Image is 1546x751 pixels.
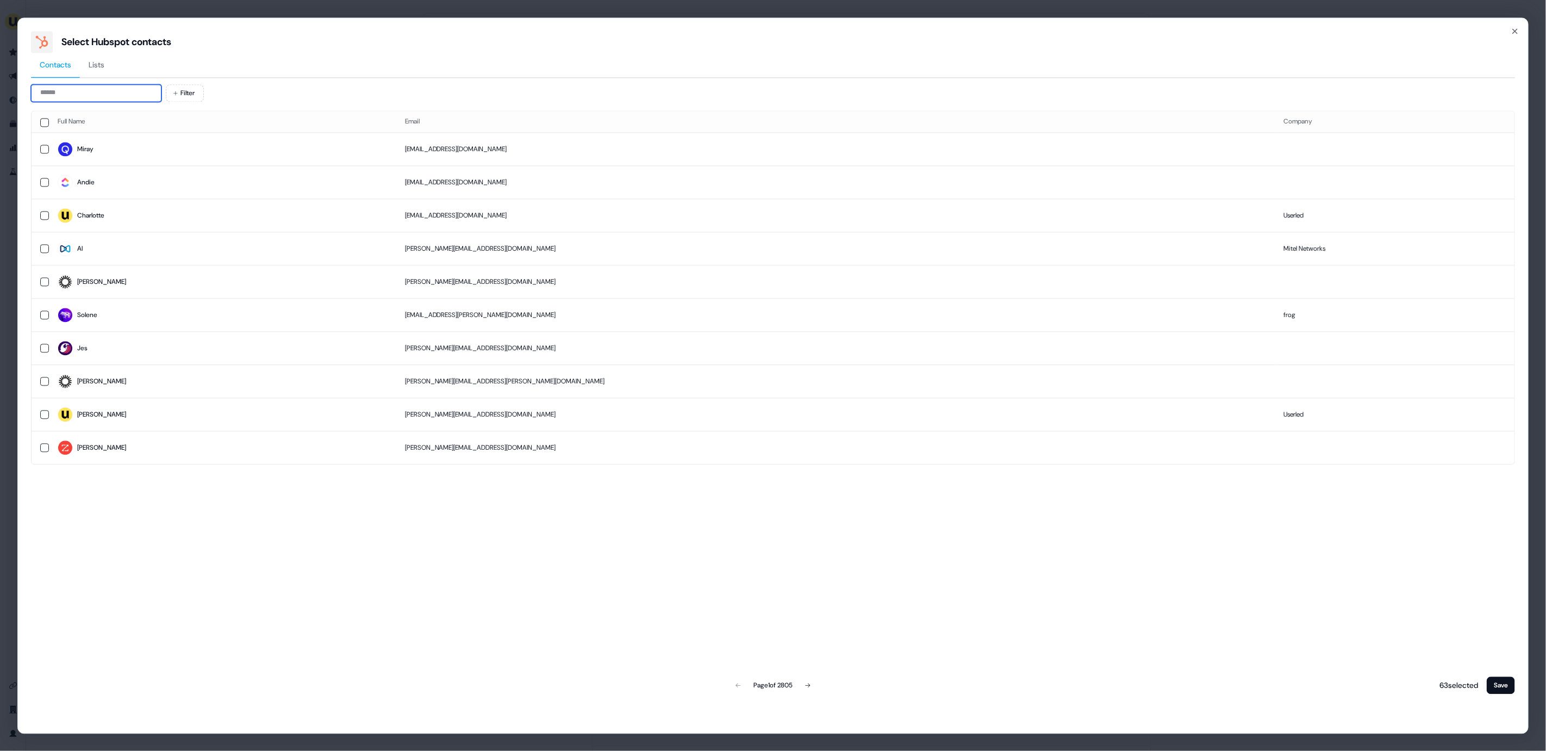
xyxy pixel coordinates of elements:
[89,59,104,70] span: Lists
[77,343,88,354] div: Jes
[396,398,1275,431] td: [PERSON_NAME][EMAIL_ADDRESS][DOMAIN_NAME]
[77,310,97,321] div: Solene
[1275,398,1514,431] td: Userled
[1275,111,1514,133] th: Company
[1487,676,1515,694] button: Save
[77,376,126,387] div: [PERSON_NAME]
[77,177,95,188] div: Andie
[40,59,71,70] span: Contacts
[396,111,1275,133] th: Email
[396,299,1275,332] td: [EMAIL_ADDRESS][PERSON_NAME][DOMAIN_NAME]
[396,365,1275,398] td: [PERSON_NAME][EMAIL_ADDRESS][PERSON_NAME][DOMAIN_NAME]
[396,431,1275,464] td: [PERSON_NAME][EMAIL_ADDRESS][DOMAIN_NAME]
[1275,232,1514,265] td: Mitel Networks
[396,232,1275,265] td: [PERSON_NAME][EMAIL_ADDRESS][DOMAIN_NAME]
[396,133,1275,166] td: [EMAIL_ADDRESS][DOMAIN_NAME]
[77,443,126,454] div: [PERSON_NAME]
[396,265,1275,299] td: [PERSON_NAME][EMAIL_ADDRESS][DOMAIN_NAME]
[753,680,793,691] div: Page 1 of 2805
[396,166,1275,199] td: [EMAIL_ADDRESS][DOMAIN_NAME]
[77,144,93,155] div: Miray
[396,332,1275,365] td: [PERSON_NAME][EMAIL_ADDRESS][DOMAIN_NAME]
[396,199,1275,232] td: [EMAIL_ADDRESS][DOMAIN_NAME]
[49,111,396,133] th: Full Name
[1275,299,1514,332] td: frog
[166,84,204,102] button: Filter
[61,35,171,48] div: Select Hubspot contacts
[1275,199,1514,232] td: Userled
[77,409,126,420] div: [PERSON_NAME]
[77,210,104,221] div: Charlotte
[77,244,83,255] div: Al
[1435,680,1478,691] p: 63 selected
[77,277,126,288] div: [PERSON_NAME]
